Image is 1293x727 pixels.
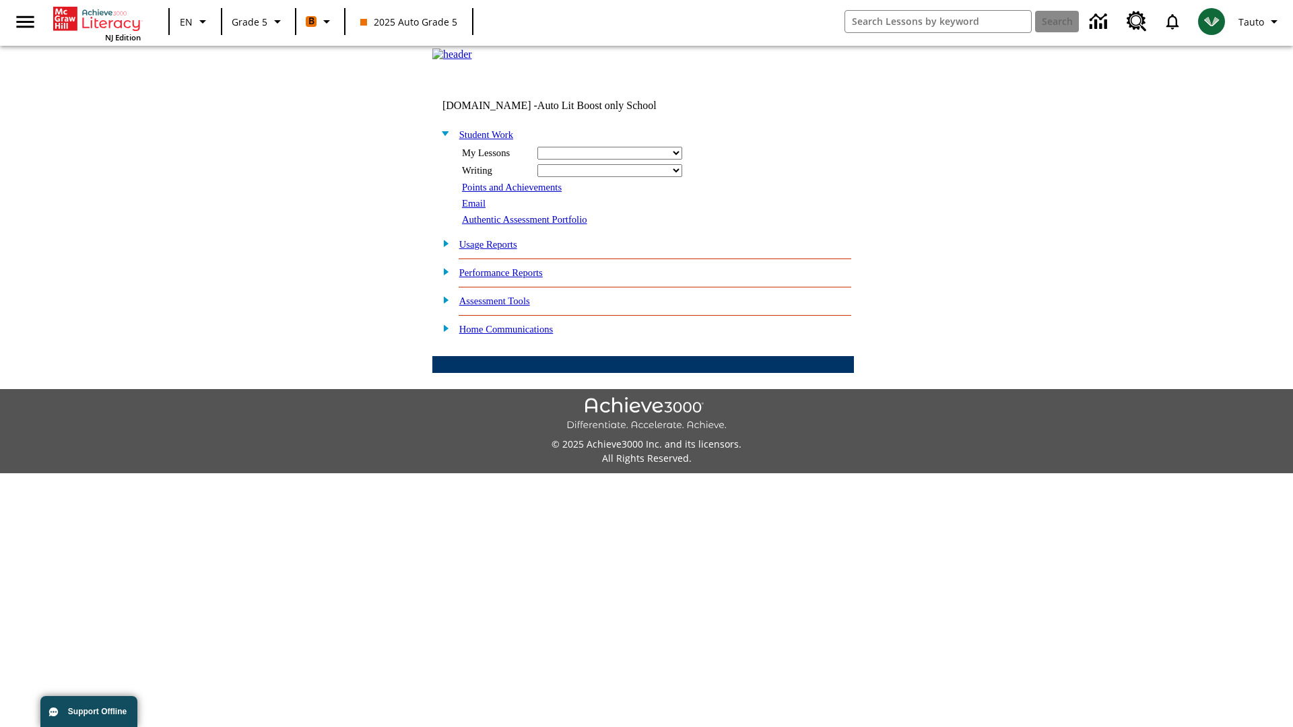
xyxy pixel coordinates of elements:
span: B [308,13,314,30]
a: Student Work [459,129,513,140]
button: Select a new avatar [1190,4,1233,39]
img: minus.gif [436,127,450,139]
button: Language: EN, Select a language [174,9,217,34]
div: Home [53,4,141,42]
button: Boost Class color is orange. Change class color [300,9,340,34]
div: Writing [462,165,529,176]
span: NJ Edition [105,32,141,42]
a: Home Communications [459,324,554,335]
img: plus.gif [436,322,450,334]
button: Profile/Settings [1233,9,1288,34]
button: Support Offline [40,696,137,727]
img: plus.gif [436,293,450,306]
span: Tauto [1238,15,1264,29]
img: Achieve3000 Differentiate Accelerate Achieve [566,397,727,431]
input: search field [845,11,1031,32]
img: plus.gif [436,265,450,277]
a: Assessment Tools [459,296,530,306]
nobr: Auto Lit Boost only School [537,100,657,111]
a: Authentic Assessment Portfolio [462,214,587,225]
a: Data Center [1082,3,1119,40]
a: Points and Achievements [462,182,562,193]
button: Grade: Grade 5, Select a grade [226,9,291,34]
td: [DOMAIN_NAME] - [442,100,690,112]
img: header [432,48,472,61]
a: Email [462,198,486,209]
span: Support Offline [68,707,127,716]
img: avatar image [1198,8,1225,35]
span: 2025 Auto Grade 5 [360,15,457,29]
button: Open side menu [5,2,45,42]
a: Performance Reports [459,267,543,278]
a: Resource Center, Will open in new tab [1119,3,1155,40]
a: Usage Reports [459,239,517,250]
span: Grade 5 [232,15,267,29]
span: EN [180,15,193,29]
a: Notifications [1155,4,1190,39]
div: My Lessons [462,147,529,159]
img: plus.gif [436,237,450,249]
